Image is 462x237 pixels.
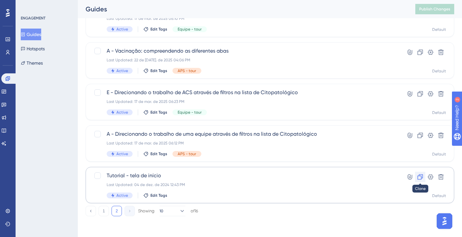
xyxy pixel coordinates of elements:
[107,16,381,21] div: Last Updated: 17 de mar. de 2025 06:10 PM
[432,110,446,115] div: Default
[116,68,128,73] span: Active
[116,193,128,198] span: Active
[21,43,45,55] button: Hotspots
[116,110,128,115] span: Active
[112,206,122,216] button: 2
[143,68,167,73] button: Edit Tags
[21,57,43,69] button: Themes
[21,29,41,40] button: Guides
[432,27,446,32] div: Default
[160,206,185,216] button: 10
[432,152,446,157] div: Default
[107,99,381,104] div: Last Updated: 17 de mar. de 2025 06:23 PM
[107,172,381,180] span: Tutorial - tela de início
[143,27,167,32] button: Edit Tags
[178,27,202,32] span: Equipe - tour
[116,151,128,156] span: Active
[150,151,167,156] span: Edit Tags
[435,211,454,231] iframe: UserGuiding AI Assistant Launcher
[107,47,381,55] span: A - Vacinação: compreendendo as diferentes abas
[138,208,154,214] div: Showing
[415,4,454,14] button: Publish Changes
[107,182,381,187] div: Last Updated: 04 de dez. de 2024 12:43 PM
[150,193,167,198] span: Edit Tags
[107,57,381,63] div: Last Updated: 22 de [DATE]. de 2025 04:06 PM
[191,208,198,214] div: of 16
[150,27,167,32] span: Edit Tags
[178,110,202,115] span: Equipe - tour
[107,141,381,146] div: Last Updated: 17 de mar. de 2025 06:12 PM
[143,151,167,156] button: Edit Tags
[419,6,450,12] span: Publish Changes
[143,193,167,198] button: Edit Tags
[116,27,128,32] span: Active
[15,2,41,9] span: Need Help?
[45,3,47,8] div: 2
[432,69,446,74] div: Default
[160,208,163,214] span: 10
[107,89,381,96] span: E - Direcionando o trabalho de ACS através de filtros na lista de Citopatológico
[178,68,196,73] span: APS - tour
[178,151,196,156] span: APS - tour
[150,110,167,115] span: Edit Tags
[107,130,381,138] span: A - Direcionando o trabalho de uma equipe através de filtros na lista de Citopatológico
[21,16,45,21] div: ENGAGEMENT
[99,206,109,216] button: 1
[143,110,167,115] button: Edit Tags
[432,193,446,198] div: Default
[150,68,167,73] span: Edit Tags
[86,5,399,14] div: Guides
